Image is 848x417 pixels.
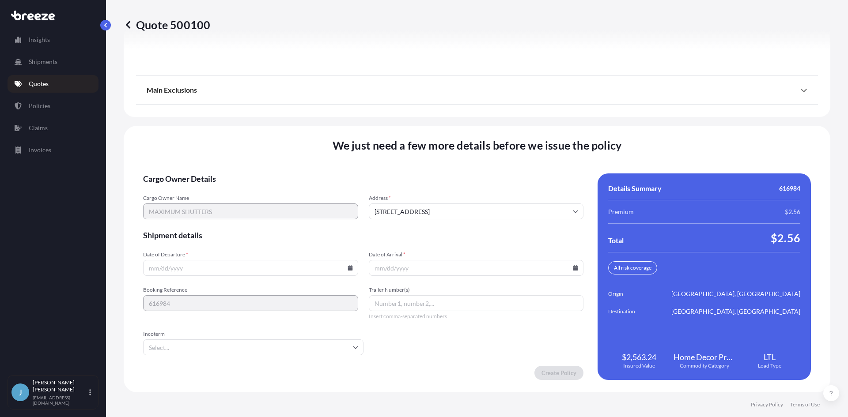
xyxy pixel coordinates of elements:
p: [EMAIL_ADDRESS][DOMAIN_NAME] [33,395,87,406]
p: Create Policy [541,368,576,377]
input: Your internal reference [143,295,358,311]
span: Shipment details [143,230,583,240]
span: Cargo Owner Details [143,173,583,184]
p: [PERSON_NAME] [PERSON_NAME] [33,379,87,393]
a: Quotes [8,75,98,93]
span: Total [608,236,624,245]
span: Details Summary [608,184,662,193]
span: Load Type [758,362,781,369]
p: Quotes [29,79,49,88]
span: 616984 [779,184,800,193]
p: Claims [29,124,48,132]
span: We just need a few more details before we issue the policy [333,138,622,152]
a: Shipments [8,53,98,71]
span: Booking Reference [143,286,358,293]
a: Invoices [8,141,98,159]
span: [GEOGRAPHIC_DATA], [GEOGRAPHIC_DATA] [671,289,800,298]
span: [GEOGRAPHIC_DATA], [GEOGRAPHIC_DATA] [671,307,800,316]
span: $2,563.24 [622,352,656,362]
div: Main Exclusions [147,79,807,101]
span: Date of Departure [143,251,358,258]
input: Number1, number2,... [369,295,584,311]
span: Date of Arrival [369,251,584,258]
p: Shipments [29,57,57,66]
span: Premium [608,207,634,216]
span: $2.56 [771,231,800,245]
input: mm/dd/yyyy [369,260,584,276]
span: Main Exclusions [147,86,197,94]
input: Cargo owner address [369,203,584,219]
div: All risk coverage [608,261,657,274]
p: Invoices [29,146,51,154]
a: Terms of Use [790,401,820,408]
span: $2.56 [785,207,800,216]
a: Insights [8,31,98,49]
a: Policies [8,97,98,115]
p: Quote 500100 [124,18,210,32]
input: mm/dd/yyyy [143,260,358,276]
input: Select... [143,339,363,355]
span: Destination [608,307,658,316]
p: Policies [29,101,50,110]
span: Commodity Category [680,362,729,369]
span: J [19,388,22,397]
a: Privacy Policy [751,401,783,408]
span: LTL [764,352,776,362]
button: Create Policy [534,366,583,380]
span: Trailer Number(s) [369,286,584,293]
p: Insights [29,35,50,44]
span: Insert comma-separated numbers [369,313,584,320]
a: Claims [8,119,98,137]
span: Cargo Owner Name [143,195,358,202]
span: Incoterm [143,331,363,338]
span: Origin [608,289,658,298]
span: Address [369,195,584,202]
span: Home Decor Products [674,352,735,362]
span: Insured Value [623,362,655,369]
